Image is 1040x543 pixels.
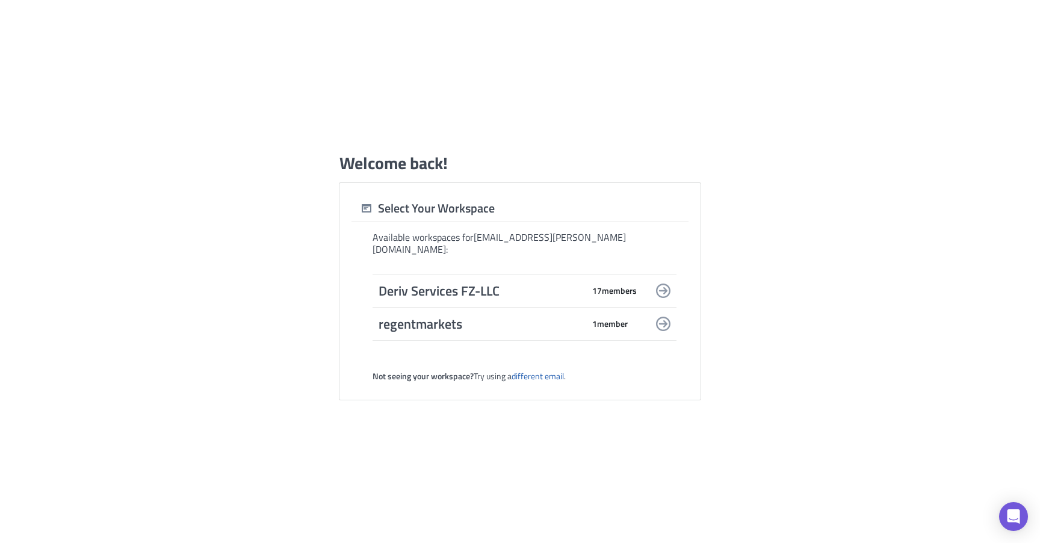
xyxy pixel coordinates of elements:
div: Open Intercom Messenger [999,502,1028,531]
div: Try using a . [373,371,676,382]
div: Available workspaces for [EMAIL_ADDRESS][PERSON_NAME][DOMAIN_NAME] : [373,231,676,256]
span: 17 member s [592,285,637,296]
strong: Not seeing your workspace? [373,370,474,382]
span: 1 member [592,318,628,329]
a: different email [512,370,564,382]
div: Select Your Workspace [351,200,495,216]
span: regentmarkets [379,315,583,332]
span: Deriv Services FZ-LLC [379,282,583,299]
h1: Welcome back! [339,152,448,174]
